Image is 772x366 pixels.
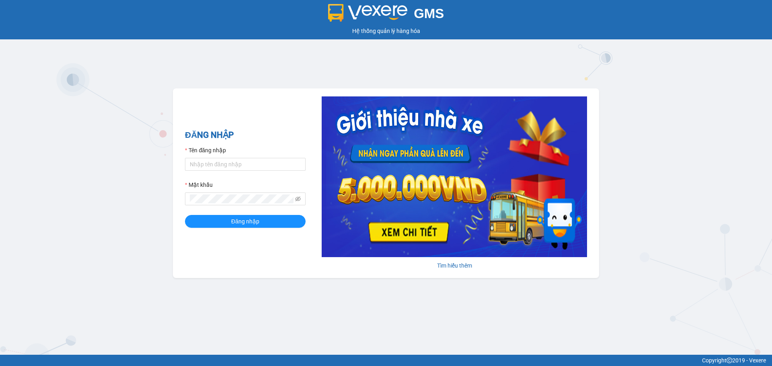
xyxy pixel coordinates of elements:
span: Đăng nhập [231,217,259,226]
button: Đăng nhập [185,215,306,228]
span: copyright [727,358,732,363]
img: logo 2 [328,4,408,22]
img: banner-0 [322,96,587,257]
div: Hệ thống quản lý hàng hóa [2,27,770,35]
div: Copyright 2019 - Vexere [6,356,766,365]
input: Tên đăng nhập [185,158,306,171]
span: eye-invisible [295,196,301,202]
label: Mật khẩu [185,180,213,189]
span: GMS [414,6,444,21]
h2: ĐĂNG NHẬP [185,129,306,142]
label: Tên đăng nhập [185,146,226,155]
div: Tìm hiểu thêm [322,261,587,270]
a: GMS [328,12,444,18]
input: Mật khẩu [190,194,294,203]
